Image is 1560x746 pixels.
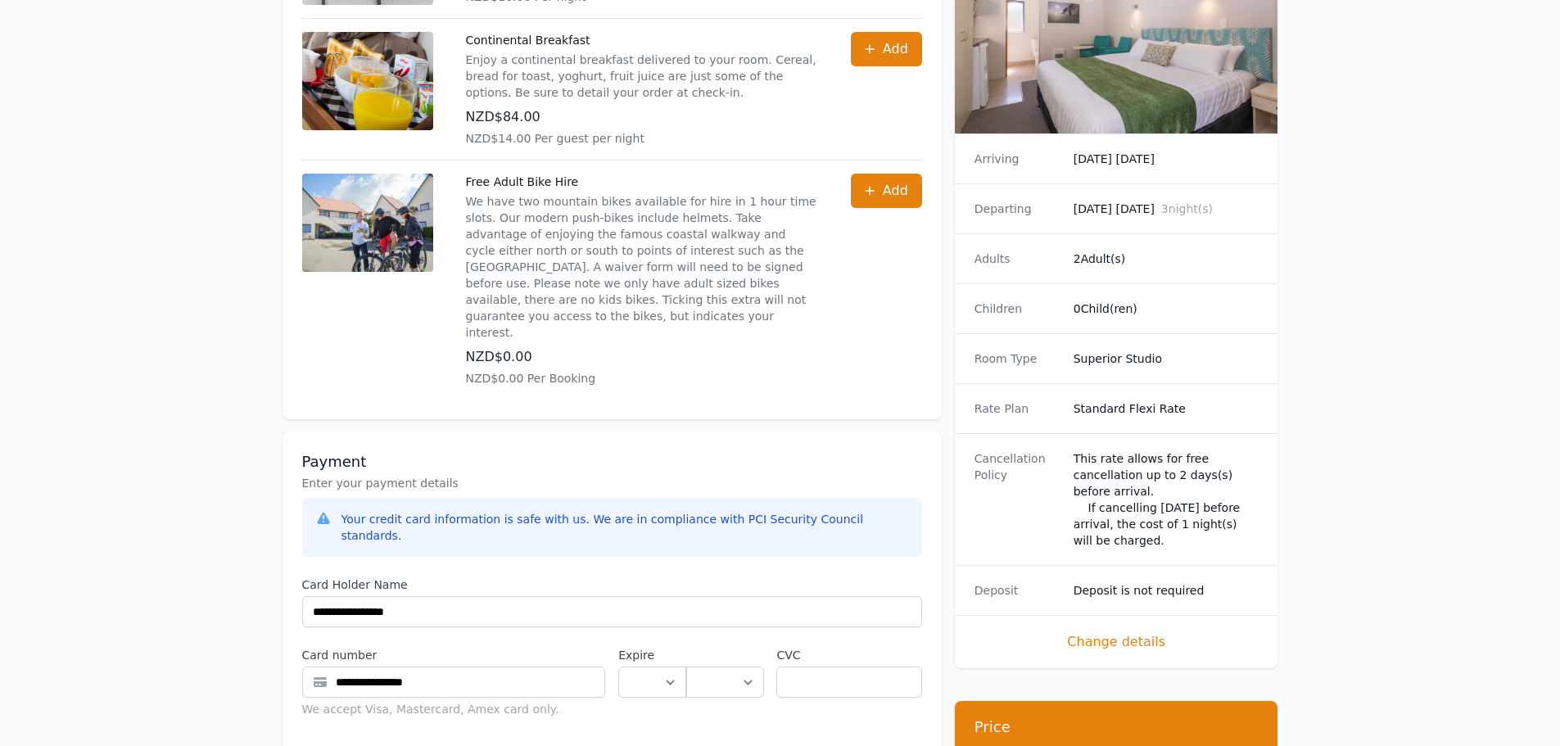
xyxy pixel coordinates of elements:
[974,450,1060,549] dt: Cancellation Policy
[466,130,818,147] p: NZD$14.00 Per guest per night
[686,647,763,663] label: .
[466,107,818,127] p: NZD$84.00
[302,475,922,491] p: Enter your payment details
[974,717,1259,737] h3: Price
[466,347,818,367] p: NZD$0.00
[302,647,606,663] label: Card number
[1074,400,1259,417] dd: Standard Flexi Rate
[1161,202,1213,215] span: 3 night(s)
[851,32,922,66] button: Add
[1074,151,1259,167] dd: [DATE] [DATE]
[1074,201,1259,217] dd: [DATE] [DATE]
[974,201,1060,217] dt: Departing
[883,181,908,201] span: Add
[1074,582,1259,599] dd: Deposit is not required
[1074,251,1259,267] dd: 2 Adult(s)
[302,701,606,717] div: We accept Visa, Mastercard, Amex card only.
[974,251,1060,267] dt: Adults
[1074,350,1259,367] dd: Superior Studio
[1074,301,1259,317] dd: 0 Child(ren)
[776,647,921,663] label: CVC
[302,576,922,593] label: Card Holder Name
[466,52,818,101] p: Enjoy a continental breakfast delivered to your room. Cereal, bread for toast, yoghurt, fruit jui...
[1074,450,1259,549] div: This rate allows for free cancellation up to 2 days(s) before arrival. If cancelling [DATE] befor...
[466,32,818,48] p: Continental Breakfast
[974,301,1060,317] dt: Children
[974,350,1060,367] dt: Room Type
[974,632,1259,652] span: Change details
[974,582,1060,599] dt: Deposit
[974,400,1060,417] dt: Rate Plan
[883,39,908,59] span: Add
[466,370,818,387] p: NZD$0.00 Per Booking
[618,647,686,663] label: Expire
[466,193,818,341] p: We have two mountain bikes available for hire in 1 hour time slots. Our modern push-bikes include...
[302,174,433,272] img: Free Adult Bike Hire
[302,32,433,130] img: Continental Breakfast
[974,151,1060,167] dt: Arriving
[302,452,922,472] h3: Payment
[851,174,922,208] button: Add
[341,511,909,544] div: Your credit card information is safe with us. We are in compliance with PCI Security Council stan...
[466,174,818,190] p: Free Adult Bike Hire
